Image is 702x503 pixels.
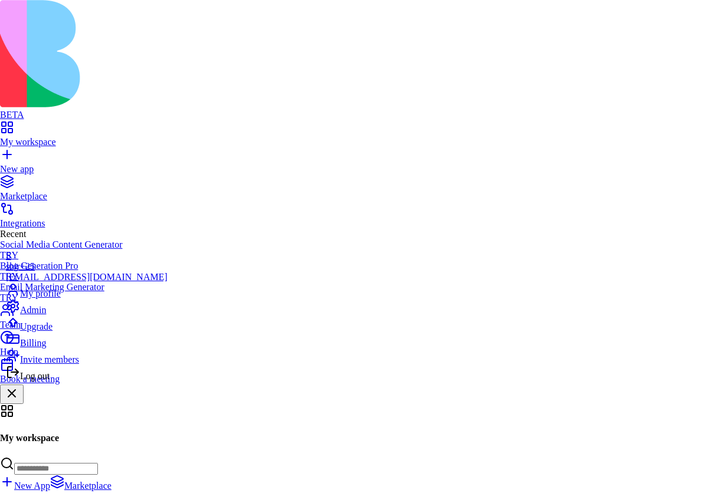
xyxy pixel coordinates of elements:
[6,251,168,282] a: Sshir+25[EMAIL_ADDRESS][DOMAIN_NAME]
[6,251,11,261] span: S
[6,261,168,272] div: shir+25
[20,288,61,298] span: My profile
[6,282,168,299] a: My profile
[6,272,168,282] div: [EMAIL_ADDRESS][DOMAIN_NAME]
[20,305,46,315] span: Admin
[6,299,168,315] a: Admin
[20,321,53,331] span: Upgrade
[6,332,168,349] a: Billing
[20,371,50,381] span: Log out
[20,338,46,348] span: Billing
[6,349,168,365] a: Invite members
[20,354,79,364] span: Invite members
[6,315,168,332] a: Upgrade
